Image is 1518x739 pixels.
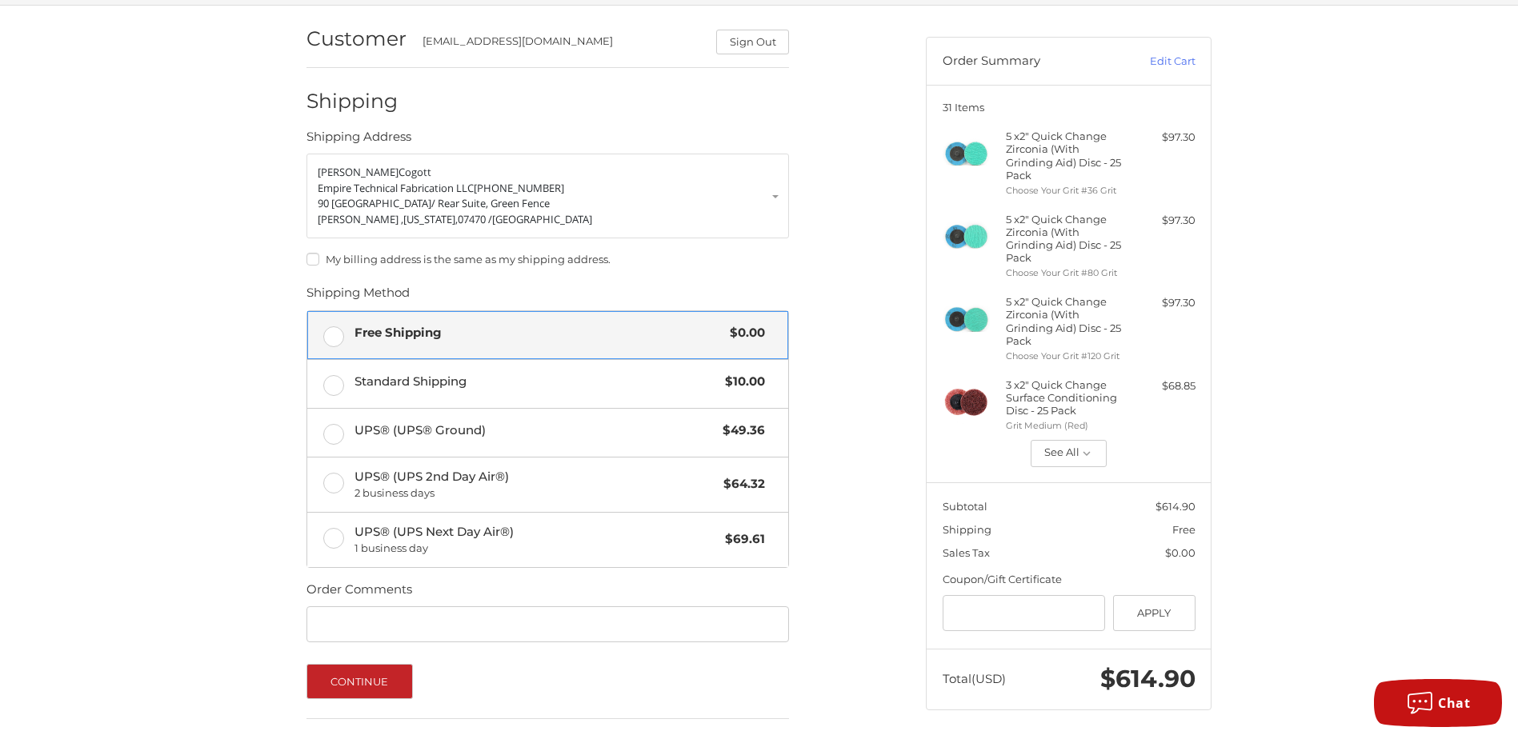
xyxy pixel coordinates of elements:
span: $614.90 [1156,500,1196,513]
span: UPS® (UPS 2nd Day Air®) [354,468,716,501]
li: Choose Your Grit #80 Grit [1006,266,1128,280]
div: $68.85 [1132,378,1196,394]
span: $0.00 [1165,546,1196,559]
h4: 5 x 2" Quick Change Zirconia (With Grinding Aid) Disc - 25 Pack [1006,295,1128,347]
a: Enter or select a different address [306,154,789,238]
li: Grit Medium (Red) [1006,419,1128,433]
span: 2 business days [354,485,716,501]
span: Standard Shipping [354,373,718,391]
span: Chat [1438,694,1470,712]
span: $69.61 [717,530,765,549]
button: Chat [1374,679,1502,727]
h4: 5 x 2" Quick Change Zirconia (With Grinding Aid) Disc - 25 Pack [1006,130,1128,182]
span: $10.00 [717,373,765,391]
span: 1 business day [354,541,718,557]
span: [PHONE_NUMBER] [474,181,564,195]
span: $49.36 [715,421,765,440]
span: Empire Technical Fabrication LLC [318,181,474,195]
button: Continue [306,664,413,699]
label: My billing address is the same as my shipping address. [306,253,789,266]
h4: 3 x 2" Quick Change Surface Conditioning Disc - 25 Pack [1006,378,1128,417]
span: [GEOGRAPHIC_DATA] [492,212,592,226]
span: 07470 / [458,212,492,226]
h3: 31 Items [943,101,1196,114]
div: Coupon/Gift Certificate [943,572,1196,588]
legend: Order Comments [306,581,412,606]
li: Choose Your Grit #36 Grit [1006,184,1128,198]
button: Apply [1113,595,1196,631]
div: $97.30 [1132,213,1196,229]
h2: Shipping [306,89,400,114]
span: UPS® (UPS® Ground) [354,421,715,440]
span: Total (USD) [943,671,1006,686]
span: Subtotal [943,500,987,513]
legend: Shipping Method [306,284,410,310]
div: [EMAIL_ADDRESS][DOMAIN_NAME] [423,34,701,54]
button: Sign Out [716,30,789,54]
span: $64.32 [715,475,765,493]
a: Edit Cart [1115,54,1196,70]
input: Gift Certificate or Coupon Code [943,595,1106,631]
span: / Rear Suite, Green Fence [431,196,550,210]
span: Cogott [399,165,431,179]
li: Choose Your Grit #120 Grit [1006,350,1128,363]
span: $614.90 [1100,664,1196,693]
span: 90 [GEOGRAPHIC_DATA] [318,196,431,210]
span: [PERSON_NAME] [318,165,399,179]
legend: Shipping Address [306,128,411,154]
h3: Order Summary [943,54,1115,70]
span: Sales Tax [943,546,990,559]
span: [US_STATE], [403,212,458,226]
h4: 5 x 2" Quick Change Zirconia (With Grinding Aid) Disc - 25 Pack [1006,213,1128,265]
span: Free [1172,523,1196,536]
h2: Customer [306,26,407,51]
div: $97.30 [1132,295,1196,311]
span: [PERSON_NAME] , [318,212,403,226]
button: See All [1031,440,1107,467]
span: Free Shipping [354,324,723,342]
span: $0.00 [722,324,765,342]
span: Shipping [943,523,991,536]
span: UPS® (UPS Next Day Air®) [354,523,718,557]
div: $97.30 [1132,130,1196,146]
